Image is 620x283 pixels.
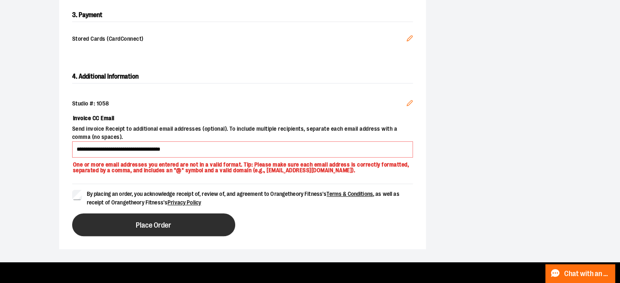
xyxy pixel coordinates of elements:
button: Chat with an Expert [545,264,616,283]
a: Terms & Conditions [327,191,373,197]
span: Stored Cards (CardConnect) [72,35,406,44]
label: Invoice CC Email [72,111,413,125]
a: Privacy Policy [168,199,201,206]
input: By placing an order, you acknowledge receipt of, review of, and agreement to Orangetheory Fitness... [72,190,82,200]
h2: 3. Payment [72,9,413,22]
span: Chat with an Expert [564,270,610,278]
span: By placing an order, you acknowledge receipt of, review of, and agreement to Orangetheory Fitness... [87,191,399,206]
h2: 4. Additional Information [72,70,413,83]
div: Studio #: 1058 [72,100,413,108]
span: Place Order [136,222,171,229]
button: Edit [400,93,419,115]
button: Edit [400,29,419,50]
span: Send invoice Receipt to additional email addresses (optional). To include multiple recipients, se... [72,125,413,141]
button: Place Order [72,213,235,236]
p: One or more email addresses you entered are not in a valid format. Tip: Please make sure each ema... [72,158,413,174]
